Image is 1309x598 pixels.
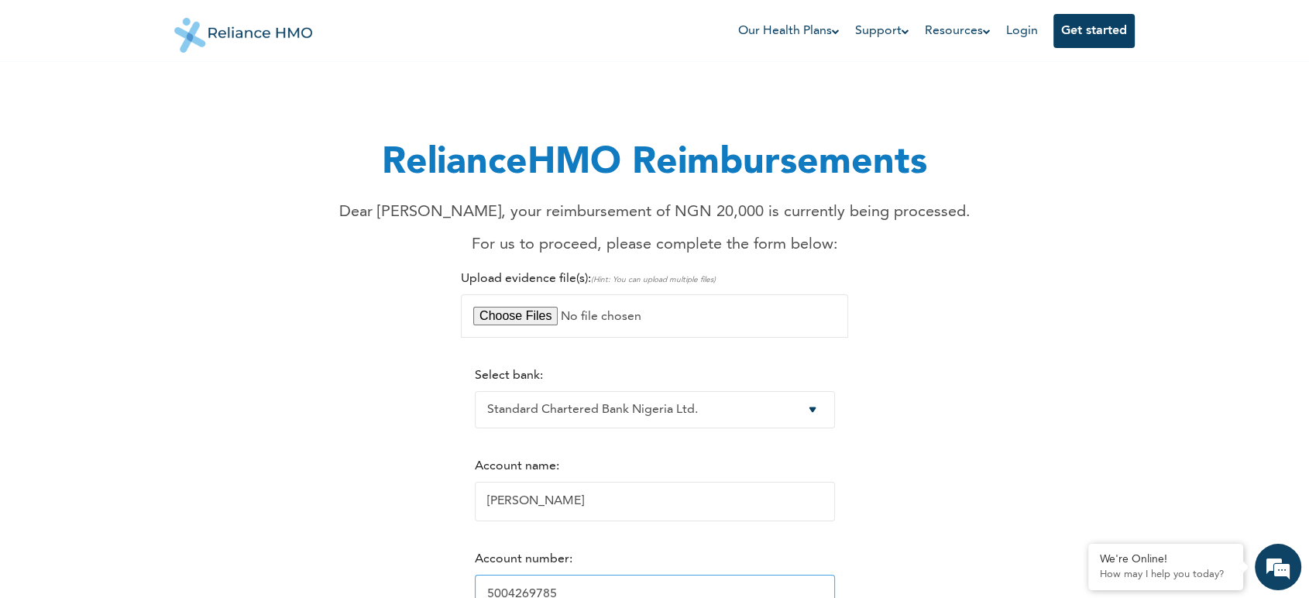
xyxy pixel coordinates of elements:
[254,8,291,45] div: Minimize live chat window
[475,553,572,565] label: Account number:
[8,552,152,563] span: Conversation
[152,525,296,573] div: FAQs
[339,233,971,256] p: For us to proceed, please complete the form below:
[81,87,260,107] div: Chat with us now
[591,276,716,284] span: (Hint: You can upload multiple files)
[29,77,63,116] img: d_794563401_company_1708531726252_794563401
[174,6,312,53] img: Reliance HMO's Logo
[1100,553,1232,566] div: We're Online!
[8,471,295,525] textarea: Type your message and hit 'Enter'
[1006,25,1038,37] a: Login
[339,136,971,191] h1: RelianceHMO Reimbursements
[461,273,716,285] label: Upload evidence file(s):
[925,22,991,40] a: Resources
[1053,14,1135,48] button: Get started
[475,369,543,382] label: Select bank:
[339,201,971,224] p: Dear [PERSON_NAME], your reimbursement of NGN 20,000 is currently being processed.
[855,22,909,40] a: Support
[475,460,559,473] label: Account name:
[90,219,214,376] span: We're online!
[738,22,840,40] a: Our Health Plans
[1100,569,1232,581] p: How may I help you today?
